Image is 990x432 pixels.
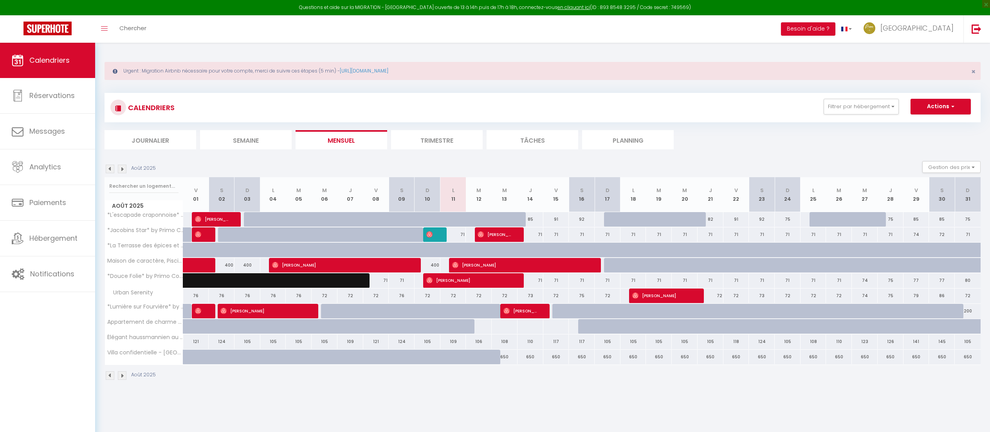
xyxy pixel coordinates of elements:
[286,289,312,303] div: 76
[23,22,72,35] img: Super Booking
[569,350,595,364] div: 650
[440,334,466,349] div: 109
[114,15,152,43] a: Chercher
[723,289,749,303] div: 72
[852,334,878,349] div: 123
[286,177,312,212] th: 05
[723,227,749,242] div: 71
[260,289,286,303] div: 76
[234,258,260,272] div: 400
[105,200,183,212] span: Août 2025
[29,162,61,172] span: Analytics
[106,258,184,264] span: Maison de caractère, Piscine et vue exceptionnelle Monts d'Or
[200,130,292,149] li: Semaine
[749,177,775,212] th: 23
[646,350,672,364] div: 650
[903,177,929,212] th: 29
[29,91,75,100] span: Réservations
[389,334,415,349] div: 124
[595,350,620,364] div: 650
[672,227,698,242] div: 71
[878,212,903,227] div: 75
[260,177,286,212] th: 04
[106,243,184,249] span: *La Terrasse des épices et sa piscine privée* by Primo Conciergerie
[543,350,569,364] div: 650
[518,350,543,364] div: 650
[209,289,234,303] div: 76
[478,227,512,242] span: [PERSON_NAME]
[106,273,184,279] span: *Douce Folie* by Primo Conciergerie
[543,177,569,212] th: 15
[569,289,595,303] div: 75
[801,350,826,364] div: 650
[195,227,204,242] span: [PERSON_NAME]
[595,273,620,288] div: 71
[620,350,646,364] div: 650
[826,177,852,212] th: 26
[296,130,387,149] li: Mensuel
[234,177,260,212] th: 03
[911,99,971,114] button: Actions
[440,289,466,303] div: 72
[957,399,990,432] iframe: LiveChat chat widget
[554,187,558,194] abbr: V
[606,187,610,194] abbr: D
[749,273,775,288] div: 71
[415,289,440,303] div: 72
[698,334,723,349] div: 105
[775,273,801,288] div: 71
[682,187,687,194] abbr: M
[922,161,981,173] button: Gestion des prix
[312,334,337,349] div: 105
[595,334,620,349] div: 105
[955,289,981,303] div: 72
[698,289,723,303] div: 72
[529,187,532,194] abbr: J
[620,334,646,349] div: 105
[363,177,389,212] th: 08
[852,350,878,364] div: 650
[914,187,918,194] abbr: V
[698,212,723,227] div: 82
[415,258,440,272] div: 400
[126,99,175,116] h3: CALENDRIERS
[466,177,492,212] th: 12
[955,273,981,288] div: 80
[723,334,749,349] div: 118
[106,289,155,297] span: Urban Serenity
[582,130,674,149] li: Planning
[775,350,801,364] div: 650
[131,165,156,172] p: Août 2025
[503,303,538,318] span: [PERSON_NAME]
[709,187,712,194] abbr: J
[106,212,184,218] span: *L'escapade craponnoise* by Primo Conciergerie
[543,289,569,303] div: 72
[698,227,723,242] div: 71
[826,334,852,349] div: 110
[903,212,929,227] div: 85
[569,273,595,288] div: 71
[272,187,274,194] abbr: L
[672,334,698,349] div: 105
[955,304,981,318] div: 200
[723,177,749,212] th: 22
[29,233,78,243] span: Hébergement
[646,227,672,242] div: 71
[183,289,209,303] div: 76
[30,269,74,279] span: Notifications
[260,334,286,349] div: 105
[903,350,929,364] div: 650
[452,187,454,194] abbr: L
[929,227,955,242] div: 72
[646,273,672,288] div: 71
[296,187,301,194] abbr: M
[775,177,801,212] th: 24
[775,227,801,242] div: 71
[363,273,389,288] div: 71
[929,334,955,349] div: 145
[337,289,363,303] div: 72
[29,126,65,136] span: Messages
[929,289,955,303] div: 86
[955,227,981,242] div: 71
[209,258,234,272] div: 400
